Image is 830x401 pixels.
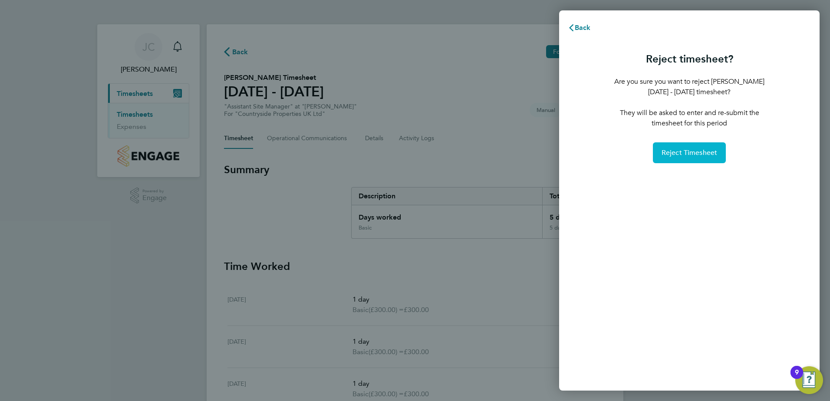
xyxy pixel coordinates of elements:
button: Reject Timesheet [653,142,726,163]
div: 9 [795,372,799,384]
button: Open Resource Center, 9 new notifications [795,366,823,394]
span: Reject Timesheet [662,148,718,157]
p: They will be asked to enter and re-submit the timesheet for this period [613,108,766,128]
button: Back [559,19,599,36]
p: Are you sure you want to reject [PERSON_NAME] [DATE] - [DATE] timesheet? [613,76,766,97]
span: Back [575,23,591,32]
h3: Reject timesheet? [613,52,766,66]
